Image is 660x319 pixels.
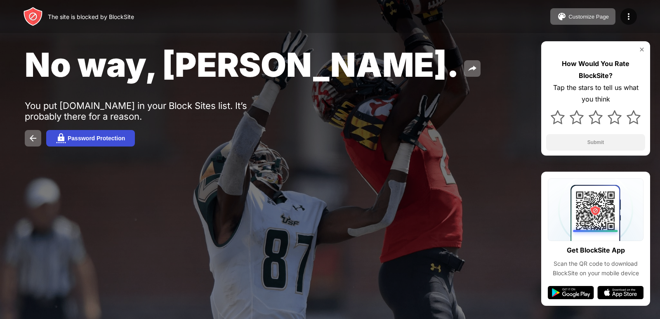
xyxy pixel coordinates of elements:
[46,130,135,147] button: Password Protection
[568,14,609,20] div: Customize Page
[548,286,594,299] img: google-play.svg
[28,133,38,143] img: back.svg
[467,64,477,73] img: share.svg
[567,244,625,256] div: Get BlockSite App
[546,134,645,151] button: Submit
[627,110,641,124] img: star.svg
[548,259,643,278] div: Scan the QR code to download BlockSite on your mobile device
[548,178,643,241] img: qrcode.svg
[624,12,634,21] img: menu-icon.svg
[23,7,43,26] img: header-logo.svg
[639,46,645,53] img: rate-us-close.svg
[589,110,603,124] img: star.svg
[25,45,459,85] span: No way, [PERSON_NAME].
[546,82,645,106] div: Tap the stars to tell us what you think
[597,286,643,299] img: app-store.svg
[25,100,280,122] div: You put [DOMAIN_NAME] in your Block Sites list. It’s probably there for a reason.
[56,133,66,143] img: password.svg
[551,110,565,124] img: star.svg
[570,110,584,124] img: star.svg
[48,13,134,20] div: The site is blocked by BlockSite
[557,12,567,21] img: pallet.svg
[608,110,622,124] img: star.svg
[550,8,615,25] button: Customize Page
[546,58,645,82] div: How Would You Rate BlockSite?
[68,135,125,142] div: Password Protection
